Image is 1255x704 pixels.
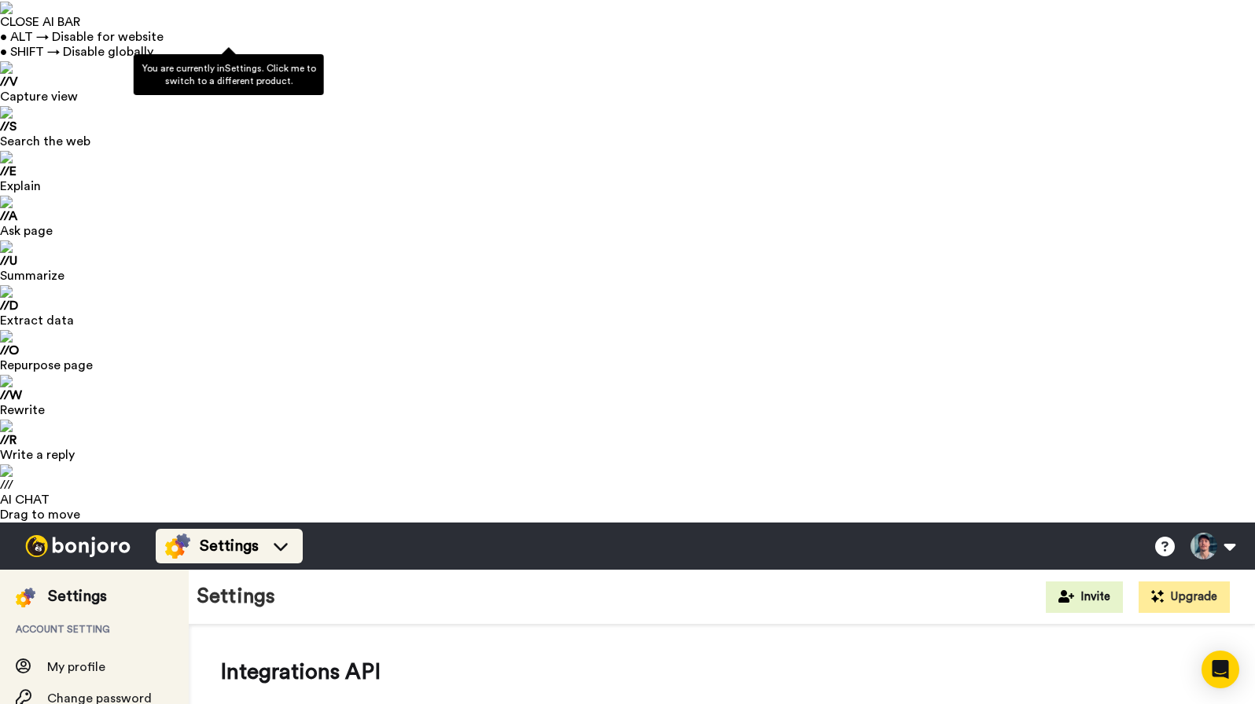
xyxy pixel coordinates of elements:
span: Settings [200,535,259,557]
h1: Settings [197,585,275,608]
img: bj-logo-header-white.svg [19,535,137,557]
div: Settings [48,585,107,607]
button: Upgrade [1139,581,1230,613]
div: Open Intercom Messenger [1202,651,1239,688]
img: settings-colored.svg [16,588,35,607]
span: My profile [47,661,105,673]
span: Integrations API [220,656,1085,687]
img: settings-colored.svg [165,533,190,559]
button: Invite [1046,581,1123,613]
